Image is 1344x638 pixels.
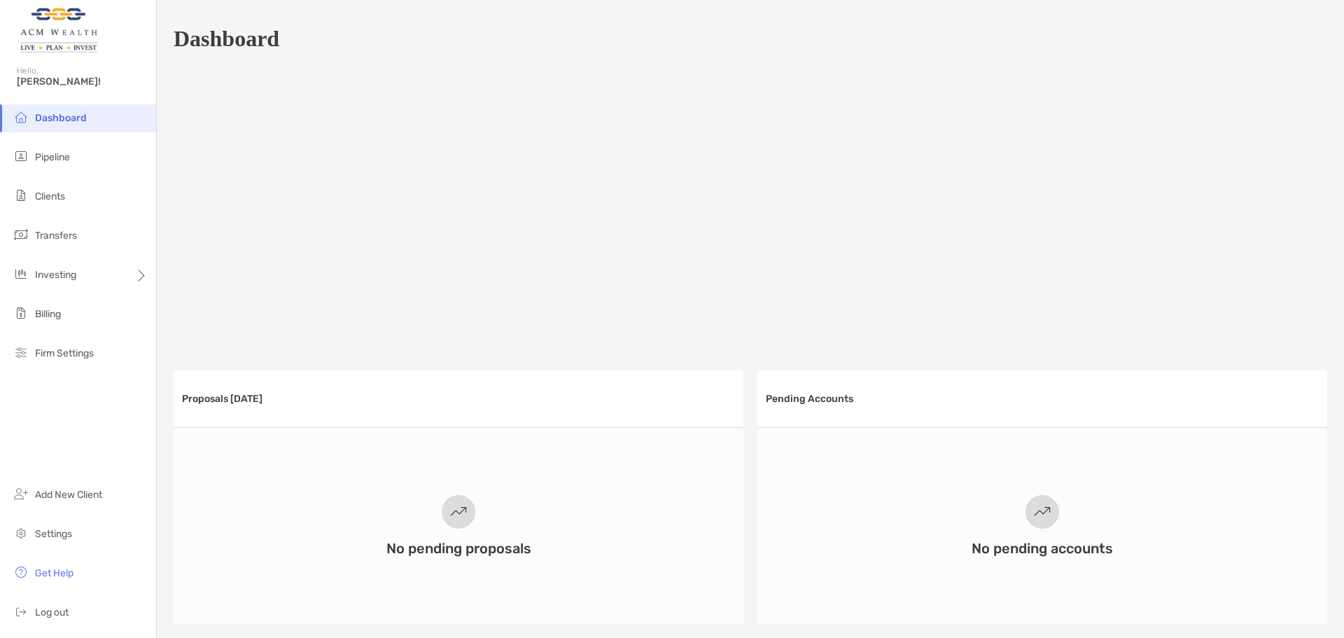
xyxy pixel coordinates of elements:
h3: Pending Accounts [766,393,853,405]
span: Log out [35,606,69,618]
img: pipeline icon [13,148,29,165]
img: transfers icon [13,226,29,243]
img: Zoe Logo [17,6,100,56]
span: Firm Settings [35,347,94,359]
h3: No pending accounts [972,540,1113,557]
span: Pipeline [35,151,70,163]
span: Get Help [35,567,73,579]
h1: Dashboard [174,26,279,52]
img: billing icon [13,305,29,321]
img: settings icon [13,525,29,541]
span: [PERSON_NAME]! [17,76,148,88]
img: investing icon [13,265,29,282]
img: add_new_client icon [13,485,29,502]
img: firm-settings icon [13,344,29,361]
img: get-help icon [13,564,29,581]
img: dashboard icon [13,109,29,125]
img: clients icon [13,187,29,204]
span: Add New Client [35,489,102,501]
h3: No pending proposals [386,540,531,557]
span: Transfers [35,230,77,242]
span: Clients [35,190,65,202]
span: Settings [35,528,72,540]
h3: Proposals [DATE] [182,393,262,405]
img: logout icon [13,603,29,620]
span: Dashboard [35,112,87,124]
span: Billing [35,308,61,320]
span: Investing [35,269,76,281]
